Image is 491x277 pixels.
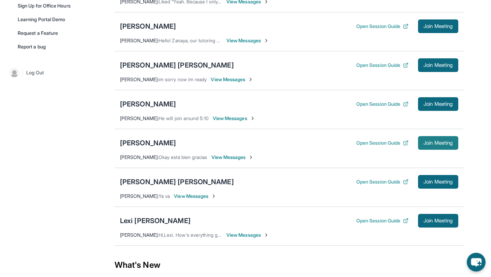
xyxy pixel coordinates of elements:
div: [PERSON_NAME] [120,138,176,148]
span: Join Meeting [423,219,453,223]
img: Chevron-Right [248,77,253,82]
img: user-img [10,68,19,77]
span: | [22,69,24,77]
img: Chevron-Right [248,155,254,160]
span: Join Meeting [423,180,453,184]
span: [PERSON_NAME] : [120,232,159,238]
div: [PERSON_NAME] [120,21,176,31]
span: View Messages [174,193,217,200]
span: [PERSON_NAME] : [120,154,159,160]
img: Chevron-Right [250,116,255,121]
div: [PERSON_NAME] [PERSON_NAME] [120,177,234,187]
span: Okay está bien gracias [159,154,207,160]
button: Open Session Guide [356,217,408,224]
img: Chevron-Right [211,193,217,199]
img: Chevron-Right [264,38,269,43]
a: Request a Feature [14,27,80,39]
button: Open Session Guide [356,23,408,30]
button: Open Session Guide [356,178,408,185]
a: Report a bug [14,41,80,53]
button: chat-button [467,253,486,272]
span: Join Meeting [423,102,453,106]
div: [PERSON_NAME] [PERSON_NAME] [120,60,234,70]
img: Chevron-Right [264,232,269,238]
span: [PERSON_NAME] : [120,115,159,121]
button: Join Meeting [418,175,458,189]
span: [PERSON_NAME] : [120,38,159,43]
button: Open Session Guide [356,140,408,146]
button: Join Meeting [418,97,458,111]
button: Open Session Guide [356,62,408,69]
span: im sorry now im ready [159,76,207,82]
span: Hi,Lexi. How's everything going? Is the link available? [159,232,273,238]
span: Log Out [26,69,44,76]
span: [PERSON_NAME] : [120,76,159,82]
button: Join Meeting [418,136,458,150]
button: Open Session Guide [356,101,408,107]
span: View Messages [211,154,254,161]
a: |Log Out [7,65,80,80]
div: Lexi [PERSON_NAME] [120,216,191,225]
span: [PERSON_NAME] : [120,193,159,199]
div: [PERSON_NAME] [120,99,176,109]
span: Join Meeting [423,141,453,145]
button: Join Meeting [418,19,458,33]
span: View Messages [211,76,253,83]
span: Ya va [159,193,170,199]
span: Hello! Zanaya, our tutoring session will start at about 6 o'clock. Is it convenient for you to at... [159,38,474,43]
span: He will join around 5:10 [159,115,209,121]
span: View Messages [213,115,255,122]
span: View Messages [226,37,269,44]
span: View Messages [226,232,269,238]
button: Join Meeting [418,214,458,228]
span: Join Meeting [423,24,453,28]
button: Join Meeting [418,58,458,72]
span: Join Meeting [423,63,453,67]
a: Learning Portal Demo [14,13,80,26]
